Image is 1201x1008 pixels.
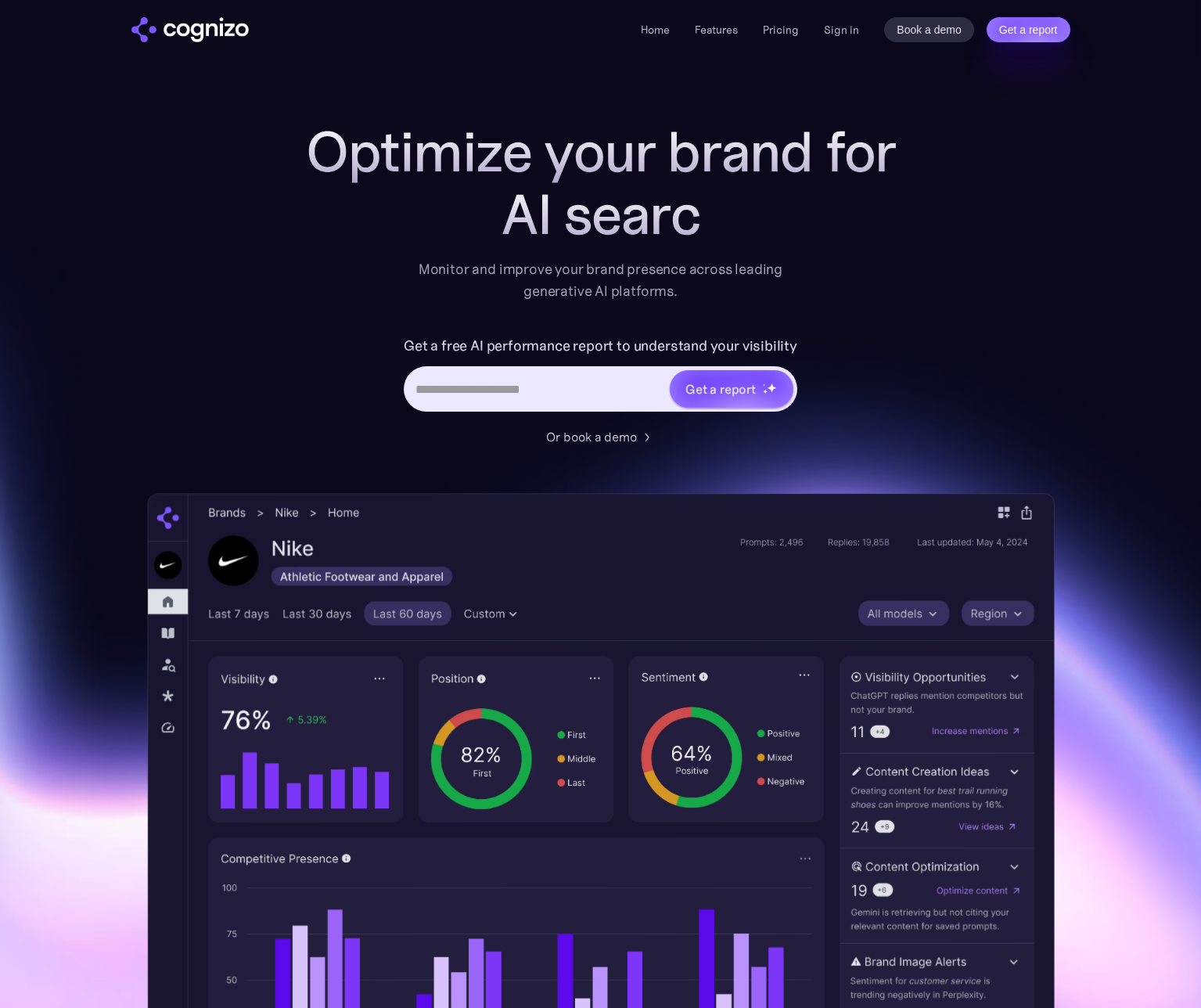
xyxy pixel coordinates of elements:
[131,17,249,42] a: home
[288,121,914,183] h1: Optimize your brand for
[695,23,738,37] a: Features
[404,333,797,358] label: Get a free AI performance report to understand your visibility
[408,258,793,302] div: Monitor and improve your brand presence across leading generative AI platforms.
[824,20,859,39] a: Sign in
[987,17,1070,42] a: Get a report
[131,17,249,42] img: cognizo logo
[546,427,637,446] div: Or book a demo
[288,183,914,246] div: AI searc
[668,369,795,409] a: Get a reportstarstarstar
[546,427,656,446] a: Or book a demo
[884,17,974,42] a: Book a demo
[404,333,797,419] form: Hero URL Input Form
[763,23,799,37] a: Pricing
[763,389,768,394] img: star
[685,380,756,398] div: Get a report
[641,23,670,37] a: Home
[767,383,777,393] img: star
[763,383,765,386] img: star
